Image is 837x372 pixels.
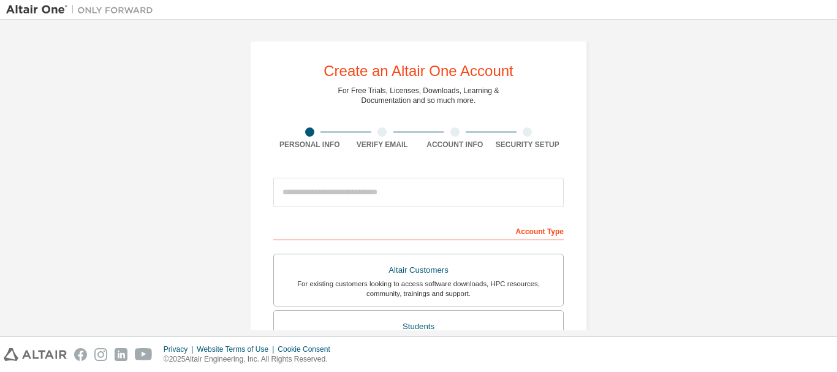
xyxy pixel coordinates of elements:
div: Account Info [418,140,491,150]
div: Verify Email [346,140,419,150]
div: Altair Customers [281,262,556,279]
img: facebook.svg [74,348,87,361]
div: For Free Trials, Licenses, Downloads, Learning & Documentation and so much more. [338,86,499,105]
img: Altair One [6,4,159,16]
img: altair_logo.svg [4,348,67,361]
div: Account Type [273,221,564,240]
p: © 2025 Altair Engineering, Inc. All Rights Reserved. [164,354,338,365]
div: Personal Info [273,140,346,150]
img: youtube.svg [135,348,153,361]
div: Privacy [164,344,197,354]
div: Cookie Consent [278,344,337,354]
div: Website Terms of Use [197,344,278,354]
div: Students [281,318,556,335]
div: For existing customers looking to access software downloads, HPC resources, community, trainings ... [281,279,556,298]
img: instagram.svg [94,348,107,361]
div: Security Setup [491,140,564,150]
img: linkedin.svg [115,348,127,361]
div: Create an Altair One Account [324,64,513,78]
